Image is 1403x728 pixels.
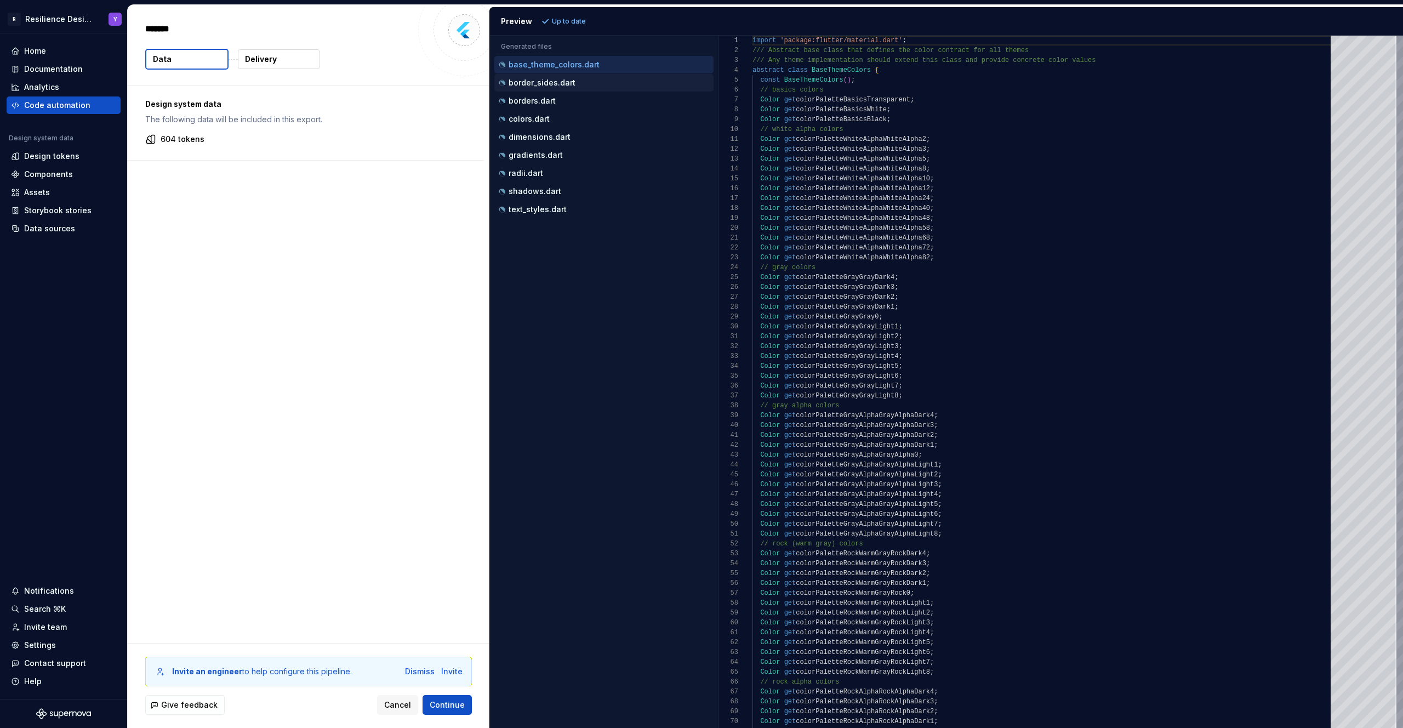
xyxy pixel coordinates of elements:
[784,441,796,449] span: get
[847,76,851,84] span: )
[784,481,796,488] span: get
[718,430,738,440] div: 41
[25,14,95,25] div: Resilience Design System
[24,169,73,180] div: Components
[36,708,91,719] a: Supernova Logo
[7,60,121,78] a: Documentation
[760,313,780,321] span: Color
[796,224,930,232] span: colorPaletteWhiteAlphaWhiteAlpha58
[718,470,738,480] div: 45
[886,106,890,113] span: ;
[384,699,411,710] span: Cancel
[760,422,780,429] span: Color
[930,175,934,183] span: ;
[718,312,738,322] div: 29
[552,17,586,26] p: Up to date
[784,343,796,350] span: get
[7,78,121,96] a: Analytics
[930,224,934,232] span: ;
[898,333,902,340] span: ;
[760,372,780,380] span: Color
[718,460,738,470] div: 44
[784,422,796,429] span: get
[930,195,934,202] span: ;
[718,75,738,85] div: 5
[161,134,204,145] p: 604 tokens
[796,362,898,370] span: colorPaletteGrayGrayLight5
[843,76,847,84] span: (
[718,223,738,233] div: 20
[752,56,950,64] span: /// Any theme implementation should extend this cl
[796,283,894,291] span: colorPaletteGrayGrayDark3
[509,169,543,178] p: radii.dart
[760,352,780,360] span: Color
[718,164,738,174] div: 14
[752,37,776,44] span: import
[718,46,738,55] div: 2
[718,391,738,401] div: 37
[930,185,934,192] span: ;
[430,699,465,710] span: Continue
[930,234,934,242] span: ;
[926,165,929,173] span: ;
[7,600,121,618] button: Search ⌘K
[796,293,894,301] span: colorPaletteGrayGrayDark2
[760,274,780,281] span: Color
[153,54,172,65] p: Data
[760,333,780,340] span: Color
[760,303,780,311] span: Color
[24,622,67,633] div: Invite team
[784,382,796,390] span: get
[760,116,780,123] span: Color
[930,204,934,212] span: ;
[760,155,780,163] span: Color
[24,604,66,615] div: Search ⌘K
[784,293,796,301] span: get
[784,254,796,261] span: get
[494,185,714,197] button: shadows.dart
[718,243,738,253] div: 22
[784,313,796,321] span: get
[784,214,796,222] span: get
[784,155,796,163] span: get
[718,509,738,519] div: 49
[24,223,75,234] div: Data sources
[7,202,121,219] a: Storybook stories
[501,16,532,27] div: Preview
[509,60,600,69] p: base_theme_colors.dart
[784,195,796,202] span: get
[902,37,906,44] span: ;
[796,165,926,173] span: colorPaletteWhiteAlphaWhiteAlpha8
[718,85,738,95] div: 6
[7,673,121,690] button: Help
[145,114,466,125] p: The following data will be included in this export.
[760,412,780,419] span: Color
[718,154,738,164] div: 13
[938,471,942,479] span: ;
[509,151,563,160] p: gradients.dart
[894,293,898,301] span: ;
[898,352,902,360] span: ;
[796,382,898,390] span: colorPaletteGrayGrayLight7
[24,46,46,56] div: Home
[784,116,796,123] span: get
[796,352,898,360] span: colorPaletteGrayGrayLight4
[784,135,796,143] span: get
[934,412,938,419] span: ;
[161,699,218,710] span: Give feedback
[7,166,121,183] a: Components
[718,499,738,509] div: 48
[760,501,780,508] span: Color
[796,106,887,113] span: colorPaletteBasicsWhite
[718,490,738,499] div: 47
[441,666,463,677] button: Invite
[718,174,738,184] div: 15
[7,220,121,237] a: Data sources
[718,194,738,203] div: 17
[784,274,796,281] span: get
[760,343,780,350] span: Color
[796,431,934,439] span: colorPaletteGrayAlphaGrayAlphaDark2
[718,213,738,223] div: 19
[784,451,796,459] span: get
